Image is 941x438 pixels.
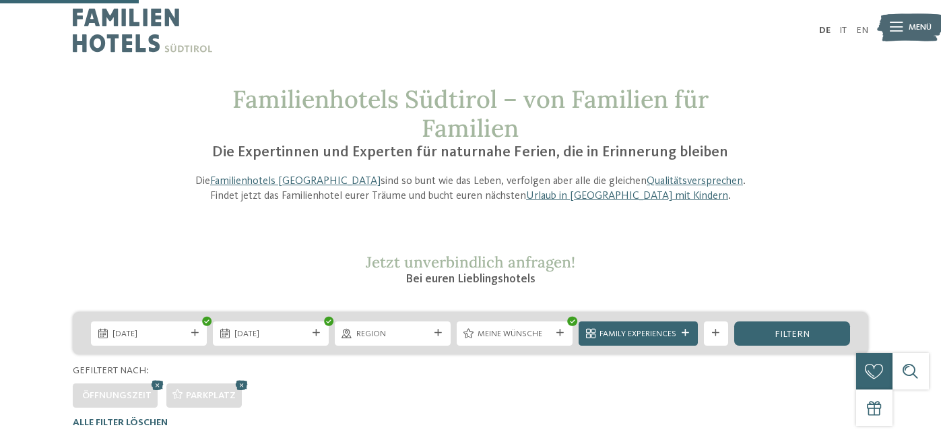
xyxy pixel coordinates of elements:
[909,22,932,34] span: Menü
[647,176,743,187] a: Qualitätsversprechen
[82,391,152,400] span: Öffnungszeit
[356,328,430,340] span: Region
[478,328,551,340] span: Meine Wünsche
[232,84,709,144] span: Familienhotels Südtirol – von Familien für Familien
[210,176,381,187] a: Familienhotels [GEOGRAPHIC_DATA]
[73,418,168,427] span: Alle Filter löschen
[183,174,759,204] p: Die sind so bunt wie das Leben, verfolgen aber alle die gleichen . Findet jetzt das Familienhotel...
[405,273,536,285] span: Bei euren Lieblingshotels
[186,391,236,400] span: Parkplatz
[599,328,676,340] span: Family Experiences
[73,366,149,375] span: Gefiltert nach:
[775,330,810,339] span: filtern
[839,26,847,35] a: IT
[234,328,308,340] span: [DATE]
[856,26,868,35] a: EN
[112,328,186,340] span: [DATE]
[819,26,831,35] a: DE
[526,191,728,201] a: Urlaub in [GEOGRAPHIC_DATA] mit Kindern
[366,252,575,272] span: Jetzt unverbindlich anfragen!
[212,145,728,160] span: Die Expertinnen und Experten für naturnahe Ferien, die in Erinnerung bleiben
